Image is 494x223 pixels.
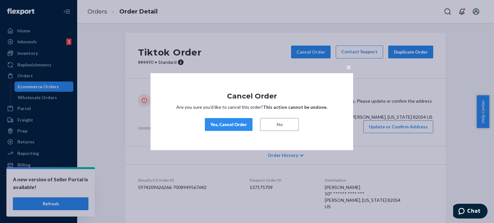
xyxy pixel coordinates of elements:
[453,204,488,220] iframe: To enrich screen reader interactions, please activate Accessibility in Grammarly extension settings
[210,121,247,128] div: Yes, Cancel Order
[170,92,334,100] h1: Cancel Order
[205,118,252,131] button: Yes, Cancel Order
[263,104,327,110] strong: This action cannot be undone.
[346,61,351,72] span: ×
[170,104,334,110] p: Are you sure you’d like to cancel this order?
[260,118,299,131] button: No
